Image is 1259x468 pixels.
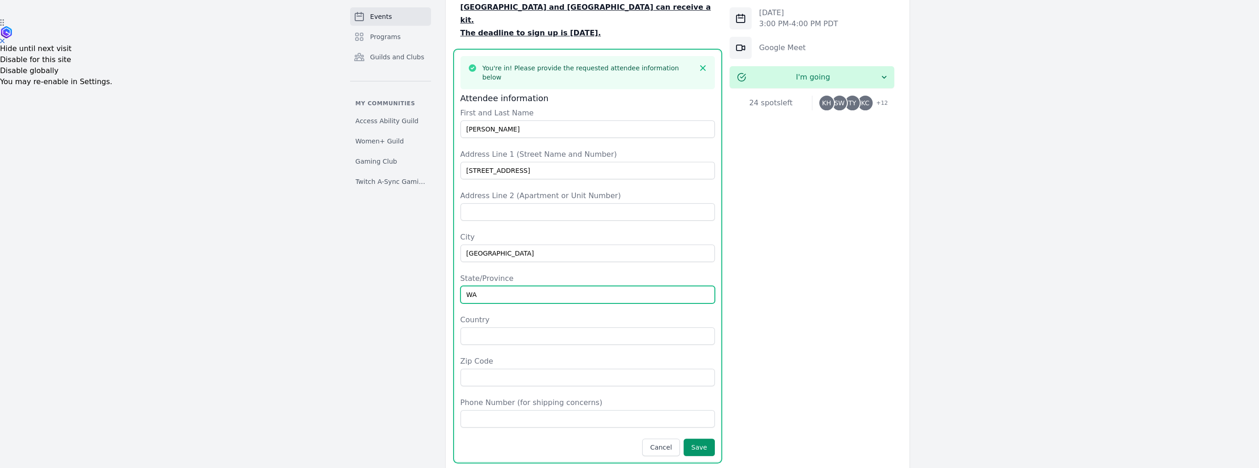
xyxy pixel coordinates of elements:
span: Women+ Guild [356,137,404,146]
button: Cancel [642,439,679,456]
span: SW [834,100,845,106]
h3: Attendee information [460,93,715,104]
span: I'm going [746,72,880,83]
span: Programs [370,32,401,41]
a: Events [350,7,431,26]
span: Gaming Club [356,157,397,166]
label: Country [460,314,715,325]
a: Google Meet [759,43,805,52]
span: Events [370,12,392,21]
label: State/Province [460,273,715,284]
a: Programs [350,28,431,46]
label: Phone Number (for shipping concerns) [460,397,715,408]
span: Access Ability Guild [356,116,419,126]
a: Women+ Guild [350,133,431,149]
span: KC [861,100,869,106]
h3: You're in! Please provide the requested attendee information below [483,63,693,82]
a: Twitch A-Sync Gaming (TAG) Club [350,173,431,190]
a: Access Ability Guild [350,113,431,129]
p: My communities [350,100,431,107]
label: Zip Code [460,356,715,367]
span: Guilds and Clubs [370,52,425,62]
nav: Sidebar [350,7,431,190]
span: + 12 [871,97,888,110]
u: The deadline to sign up is [DATE]. [460,29,601,37]
p: 3:00 PM - 4:00 PM PDT [759,18,838,29]
button: I'm going [730,66,894,88]
label: Address Line 1 (Street Name and Number) [460,149,715,160]
span: TY [848,100,856,106]
label: City [460,232,715,243]
div: 24 spots left [730,97,812,108]
label: First and Last Name [460,108,715,119]
a: Gaming Club [350,153,431,170]
label: Address Line 2 (Apartment or Unit Number) [460,190,715,201]
p: [DATE] [759,7,838,18]
span: Twitch A-Sync Gaming (TAG) Club [356,177,425,186]
span: KH [822,100,831,106]
button: Save [684,439,715,456]
a: Guilds and Clubs [350,48,431,66]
